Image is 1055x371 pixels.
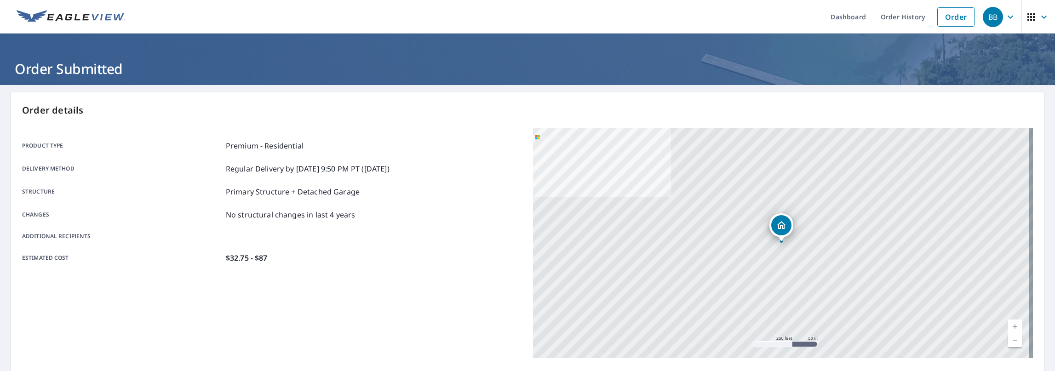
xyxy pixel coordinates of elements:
[22,209,222,220] p: Changes
[22,252,222,263] p: Estimated cost
[983,7,1003,27] div: BB
[937,7,975,27] a: Order
[769,213,793,242] div: Dropped pin, building 1, Residential property, 2202 Tee Box Ct Castle Rock, CO 80109
[1008,333,1022,347] a: Current Level 17, Zoom Out
[226,252,268,263] p: $32.75 - $87
[22,163,222,174] p: Delivery method
[22,140,222,151] p: Product type
[226,209,355,220] p: No structural changes in last 4 years
[22,232,222,240] p: Additional recipients
[22,103,1033,117] p: Order details
[226,140,304,151] p: Premium - Residential
[17,10,125,24] img: EV Logo
[11,59,1044,78] h1: Order Submitted
[226,163,390,174] p: Regular Delivery by [DATE] 9:50 PM PT ([DATE])
[22,186,222,197] p: Structure
[226,186,360,197] p: Primary Structure + Detached Garage
[1008,320,1022,333] a: Current Level 17, Zoom In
